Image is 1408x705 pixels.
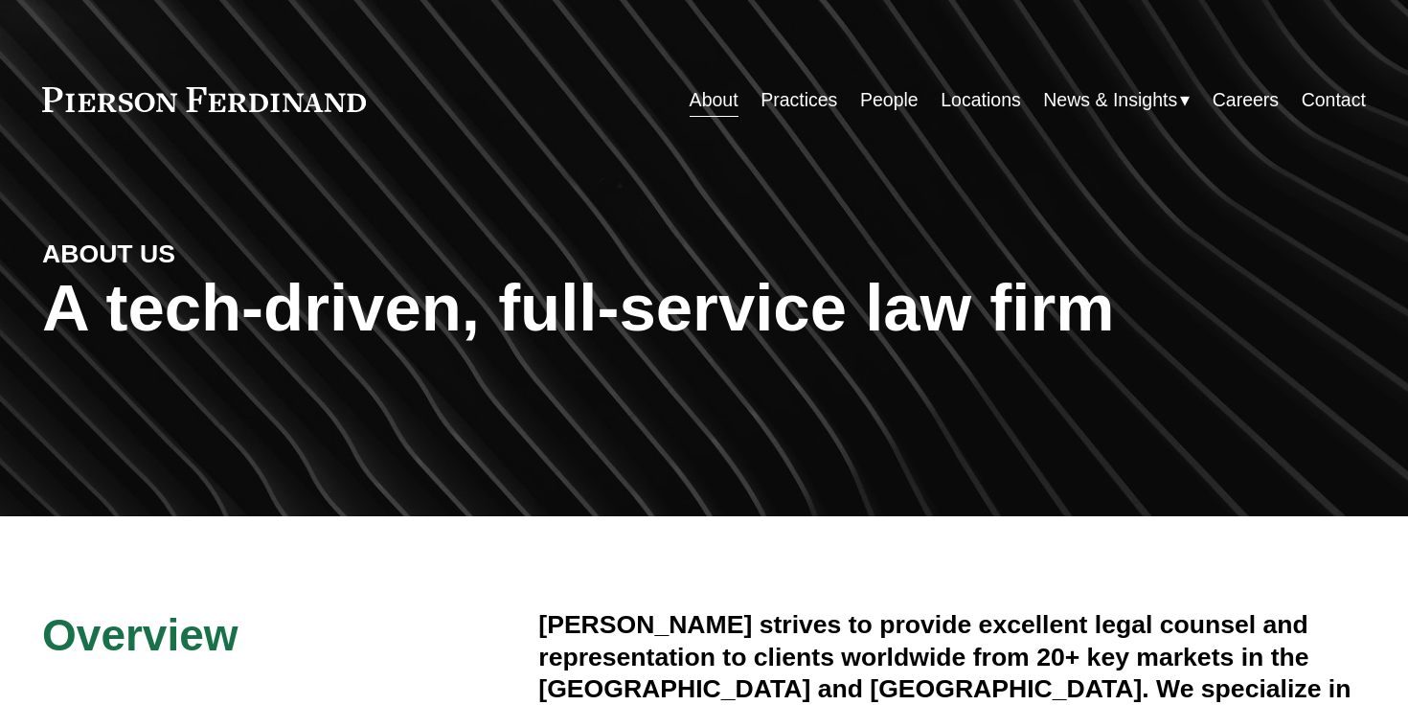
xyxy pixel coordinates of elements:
span: News & Insights [1043,83,1177,117]
a: People [860,81,919,119]
span: Overview [42,610,238,660]
a: Contact [1302,81,1366,119]
strong: ABOUT US [42,239,175,268]
h1: A tech-driven, full-service law firm [42,271,1366,347]
a: folder dropdown [1043,81,1190,119]
a: Careers [1213,81,1279,119]
a: About [690,81,738,119]
a: Practices [761,81,837,119]
a: Locations [941,81,1021,119]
